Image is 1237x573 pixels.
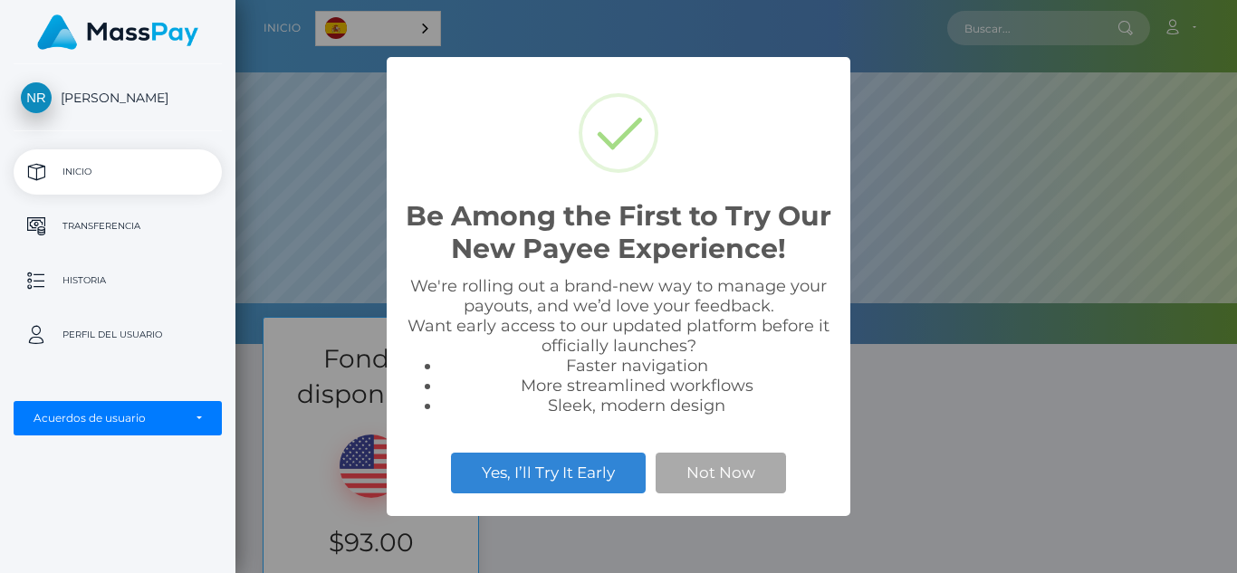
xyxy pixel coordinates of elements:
li: More streamlined workflows [441,376,832,396]
p: Inicio [21,158,215,186]
p: Perfil del usuario [21,321,215,349]
span: [PERSON_NAME] [14,90,222,106]
button: Not Now [656,453,786,492]
img: MassPay [37,14,198,50]
div: Acuerdos de usuario [34,411,182,425]
div: We're rolling out a brand-new way to manage your payouts, and we’d love your feedback. Want early... [405,276,832,415]
li: Faster navigation [441,356,832,376]
button: Acuerdos de usuario [14,401,222,435]
p: Historia [21,267,215,294]
li: Sleek, modern design [441,396,832,415]
p: Transferencia [21,213,215,240]
button: Yes, I’ll Try It Early [451,453,646,492]
h2: Be Among the First to Try Our New Payee Experience! [405,200,832,265]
